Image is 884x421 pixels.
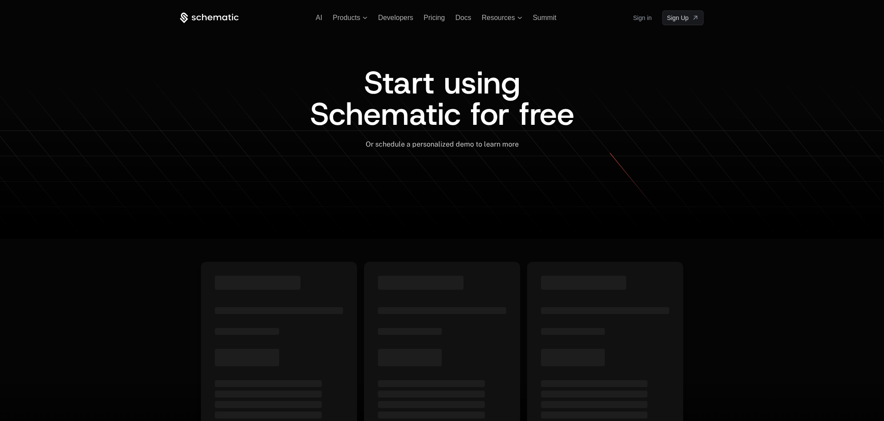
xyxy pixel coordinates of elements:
[424,14,445,21] a: Pricing
[533,14,556,21] a: Summit
[667,13,689,22] span: Sign Up
[482,14,515,22] span: Resources
[310,62,574,135] span: Start using Schematic for free
[378,14,413,21] a: Developers
[455,14,471,21] a: Docs
[662,10,704,25] a: [object Object]
[316,14,322,21] a: AI
[633,11,652,25] a: Sign in
[333,14,360,22] span: Products
[365,140,518,148] span: Or schedule a personalized demo to learn more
